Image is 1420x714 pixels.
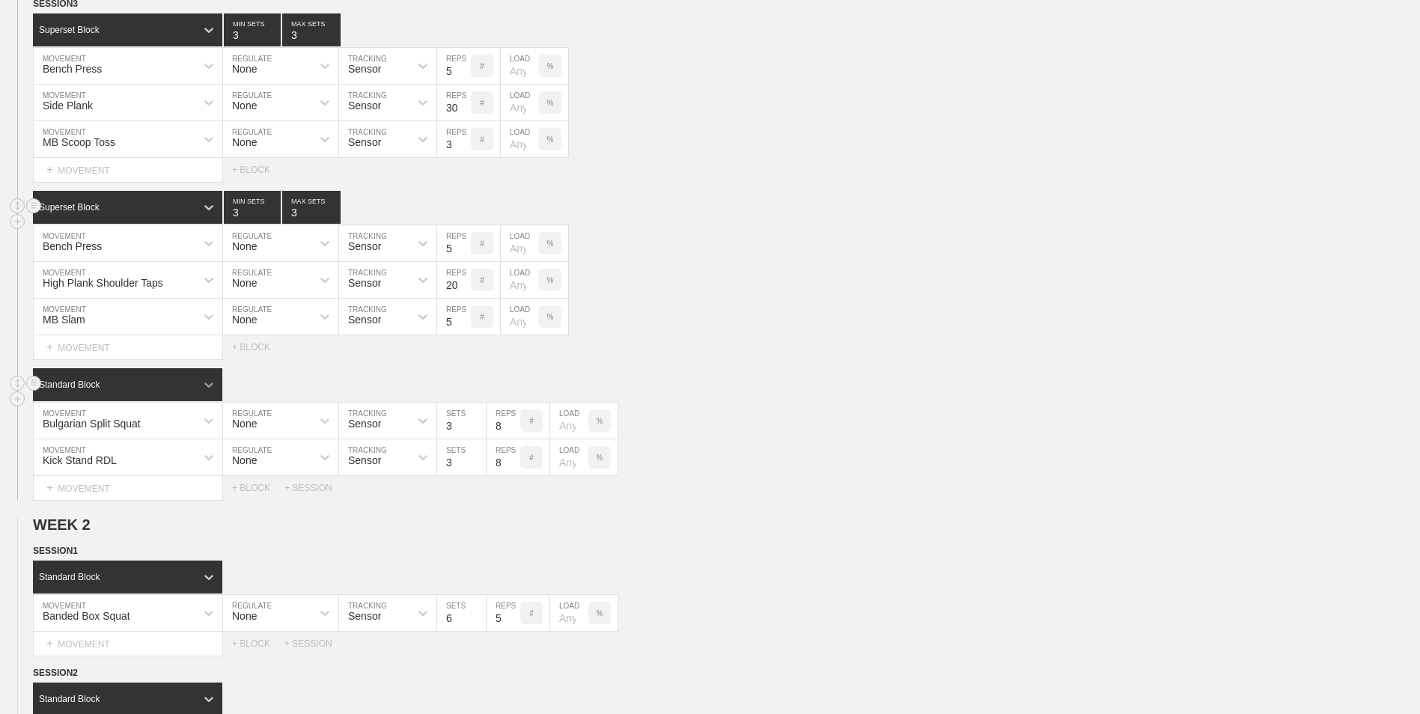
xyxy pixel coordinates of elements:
div: None [232,418,257,430]
div: MOVEMENT [33,335,223,360]
div: + SESSION [284,638,344,649]
div: Bulgarian Split Squat [43,418,141,430]
p: % [597,454,603,462]
p: # [529,454,534,462]
span: SESSION 1 [33,546,78,556]
input: Any [501,262,539,298]
input: Any [501,225,539,261]
span: + [46,481,53,494]
input: Any [501,121,539,157]
div: None [232,136,257,148]
p: # [480,239,484,248]
div: Standard Block [39,379,100,390]
input: Any [501,299,539,335]
p: # [480,99,484,107]
p: % [547,239,554,248]
p: # [480,313,484,321]
p: % [547,313,554,321]
div: Kick Stand RDL [43,454,117,466]
div: MOVEMENT [33,158,223,183]
span: + [46,637,53,650]
div: None [232,100,257,112]
input: Any [550,403,588,439]
p: % [597,417,603,425]
div: None [232,454,257,466]
input: Any [550,595,588,631]
div: Bench Press [43,63,102,75]
div: + BLOCK [232,483,284,493]
p: # [480,135,484,144]
div: None [232,63,257,75]
div: None [232,314,257,326]
p: % [597,609,603,617]
div: Banded Box Squat [43,610,130,622]
span: SESSION 2 [33,668,78,678]
div: Standard Block [39,694,100,704]
div: High Plank Shoulder Taps [43,277,163,289]
div: Superset Block [39,202,100,213]
div: + BLOCK [232,638,284,649]
p: # [480,276,484,284]
div: Side Plank [43,100,93,112]
span: + [46,163,53,176]
p: % [547,99,554,107]
div: Bench Press [43,240,102,252]
input: Any [501,48,539,84]
div: None [232,240,257,252]
div: None [232,277,257,289]
div: Sensor [348,314,381,326]
input: None [282,191,341,224]
div: + BLOCK [232,342,284,353]
div: Sensor [348,454,381,466]
div: Sensor [348,418,381,430]
p: # [529,609,534,617]
div: Standard Block [39,572,100,582]
div: Sensor [348,136,381,148]
input: Any [501,85,539,120]
p: % [547,62,554,70]
p: # [480,62,484,70]
span: WEEK 2 [33,516,91,533]
div: MOVEMENT [33,476,223,501]
div: MB Scoop Toss [43,136,115,148]
p: # [529,417,534,425]
span: + [46,341,53,353]
div: MB Slam [43,314,85,326]
input: None [282,13,341,46]
div: Sensor [348,63,381,75]
div: MOVEMENT [33,632,223,656]
div: None [232,610,257,622]
div: Sensor [348,610,381,622]
input: Any [550,439,588,475]
div: Sensor [348,240,381,252]
iframe: Chat Widget [1345,642,1420,714]
div: Superset Block [39,25,100,35]
div: + BLOCK [232,165,284,175]
div: Sensor [348,100,381,112]
div: Sensor [348,277,381,289]
div: + SESSION [284,483,344,493]
p: % [547,135,554,144]
p: % [547,276,554,284]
